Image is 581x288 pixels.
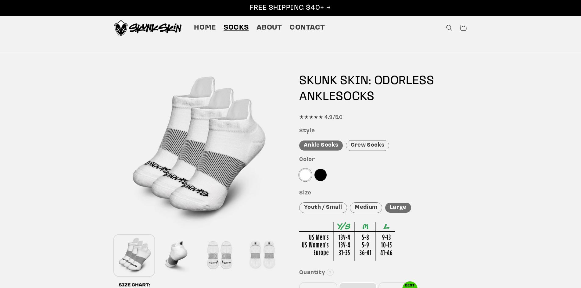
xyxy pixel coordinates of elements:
a: Socks [220,19,253,36]
h3: Size [299,190,467,197]
a: Home [190,19,220,36]
div: Large [385,203,411,213]
span: Home [194,23,216,33]
span: About [256,23,282,33]
span: ANKLE [299,91,336,103]
span: Socks [224,23,249,33]
a: About [253,19,286,36]
div: Youth / Small [299,202,347,213]
img: Skunk Skin Anti-Odor Socks. [114,20,181,36]
h1: SKUNK SKIN: ODORLESS SOCKS [299,73,467,105]
div: Medium [350,202,382,213]
img: Sizing Chart [299,222,395,261]
h3: Style [299,128,467,135]
div: ★★★★★ 4.9/5.0 [299,113,467,122]
a: Contact [286,19,329,36]
p: FREE SHIPPING $40+ [6,3,575,13]
div: Crew Socks [346,140,389,151]
h3: Color [299,156,467,163]
summary: Search [442,21,456,35]
span: Contact [290,23,325,33]
div: Ankle Socks [299,140,343,151]
h3: Quantity [299,269,467,276]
